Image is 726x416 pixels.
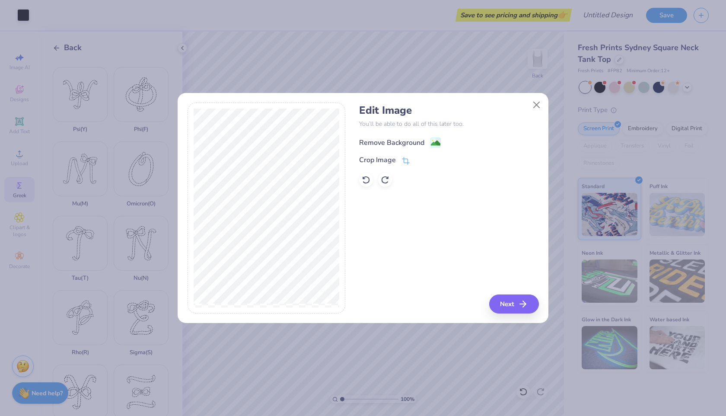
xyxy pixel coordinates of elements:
button: Close [529,96,545,113]
div: Crop Image [359,155,396,165]
div: Remove Background [359,138,424,148]
p: You’ll be able to do all of this later too. [359,119,538,128]
button: Next [489,294,539,314]
h4: Edit Image [359,104,538,117]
